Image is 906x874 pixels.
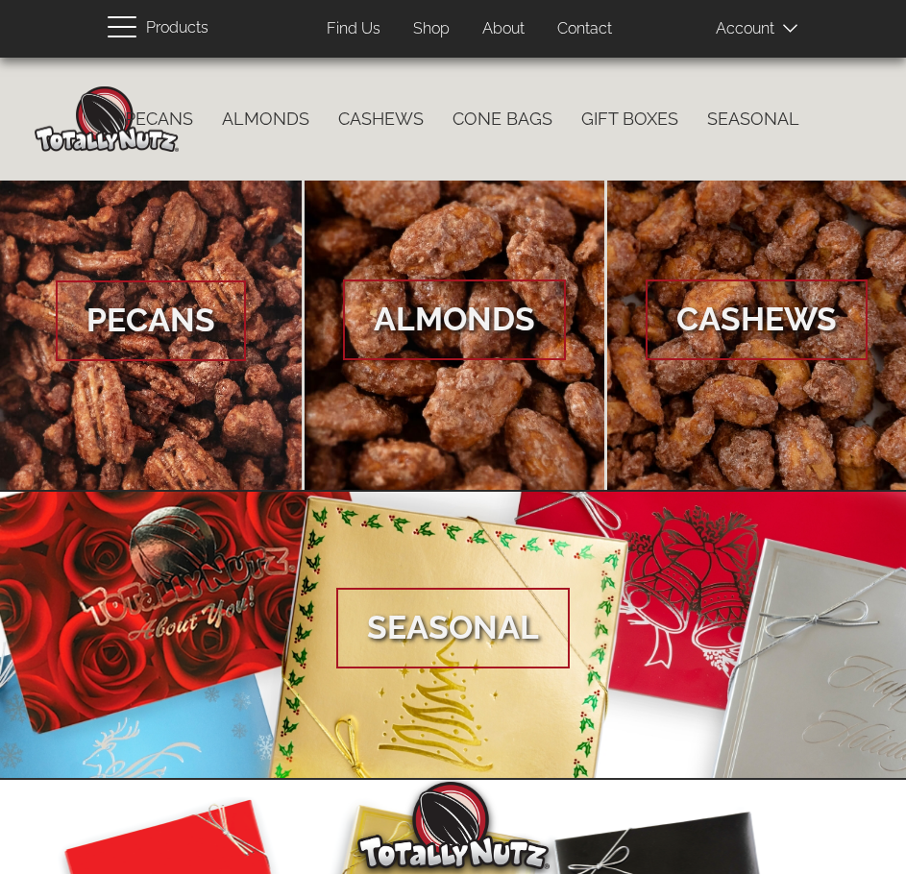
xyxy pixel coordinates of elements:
[305,181,604,492] a: Almonds
[438,99,567,139] a: Cone Bags
[468,11,539,48] a: About
[357,782,550,869] img: Totally Nutz Logo
[646,279,868,360] span: Cashews
[399,11,464,48] a: Shop
[543,11,626,48] a: Contact
[324,99,438,139] a: Cashews
[567,99,693,139] a: Gift Boxes
[56,280,246,361] span: Pecans
[35,86,179,152] img: Home
[336,588,570,668] span: Seasonal
[312,11,395,48] a: Find Us
[343,279,566,360] span: Almonds
[146,14,208,42] span: Products
[693,99,814,139] a: Seasonal
[110,99,208,139] a: Pecans
[208,99,324,139] a: Almonds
